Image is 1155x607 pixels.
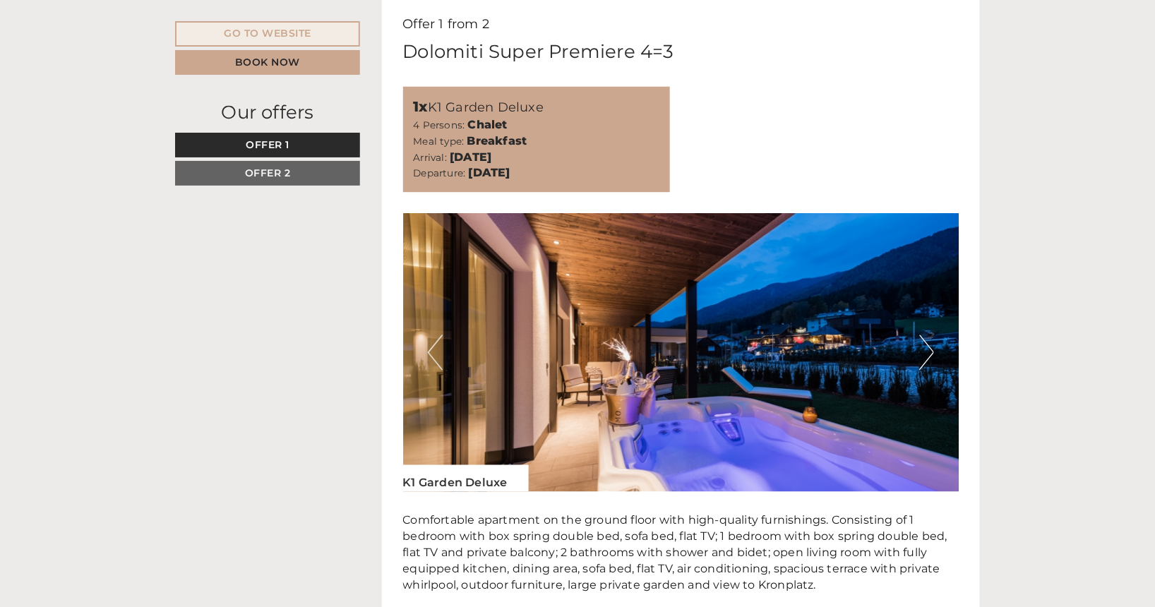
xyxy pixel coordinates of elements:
[403,16,490,32] span: Offer 1 from 2
[414,120,465,131] small: 4 Persons:
[428,335,443,371] button: Previous
[450,151,491,164] b: [DATE]
[403,513,959,594] p: Comfortable apartment on the ground floor with high-quality furnishings. Consisting of 1 bedroom ...
[414,168,466,179] small: Departure:
[175,50,360,75] a: Book now
[245,167,291,179] span: Offer 2
[468,119,508,132] b: Chalet
[246,138,289,151] span: Offer 1
[403,40,674,66] div: Dolomiti Super Premiere 4=3
[469,167,510,180] b: [DATE]
[403,214,959,492] img: image
[403,465,529,492] div: K1 Garden Deluxe
[467,135,527,148] b: Breakfast
[414,97,660,118] div: K1 Garden Deluxe
[175,21,360,47] a: Go to website
[919,335,934,371] button: Next
[414,99,428,116] b: 1x
[414,136,465,148] small: Meal type:
[175,100,360,126] div: Our offers
[414,152,448,164] small: Arrival:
